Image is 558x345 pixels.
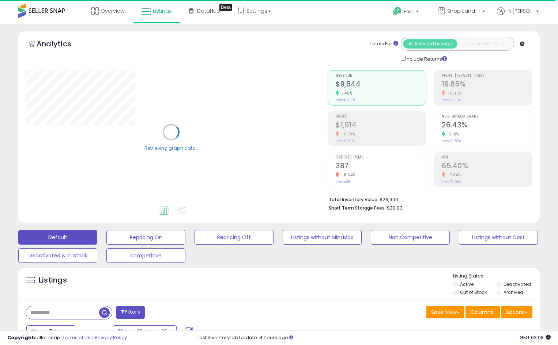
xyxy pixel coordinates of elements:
label: Deactivated [504,281,531,287]
h2: 387 [336,162,426,172]
small: -15.10% [445,91,462,96]
span: Hi [PERSON_NAME] [506,7,534,15]
span: Profit [PERSON_NAME] [442,74,532,78]
a: Hi [PERSON_NAME] [497,7,539,24]
button: Actions [501,306,532,318]
button: Repricing Off [195,230,274,245]
span: Ordered Items [336,156,426,160]
p: Listing States: [453,273,540,280]
h5: Listings [39,275,67,285]
span: 2025-09-6 03:08 GMT [520,334,551,341]
button: Aug-23 - Aug-29 [113,325,177,338]
div: seller snap | | [7,334,127,341]
label: Out of Stock [460,289,487,295]
button: Non Competitive [371,230,450,245]
button: Columns [465,306,500,318]
div: Retrieving graph data.. [144,145,198,151]
button: All Selected Listings [403,39,457,49]
span: Profit [336,115,426,119]
span: Last 7 Days [37,328,66,335]
button: Last 7 Days [26,325,75,338]
div: Include Returns [395,54,456,63]
button: competitive [106,248,185,263]
h2: $1,914 [336,121,426,131]
small: -7.84% [445,172,461,178]
small: Prev: 438 [336,180,350,184]
h2: 19.85% [442,80,532,90]
small: Prev: 23.38% [442,98,461,102]
button: Repricing On [106,230,185,245]
small: -11.64% [339,172,355,178]
strong: Copyright [7,334,34,341]
label: Active [460,281,474,287]
a: Help [387,1,426,24]
button: Filters [116,306,144,319]
span: Avg. Buybox Share [442,115,532,119]
a: Privacy Policy [95,334,127,341]
span: DataHub [197,7,220,15]
li: $23,900 [329,195,527,203]
button: Listings without Cost [459,230,538,245]
h2: 65.40% [442,162,532,172]
small: Prev: 23.57% [442,139,461,143]
span: $39.93 [387,204,403,211]
span: Shop Land Plus [447,7,480,15]
i: Get Help [393,7,402,16]
b: Short Term Storage Fees: [329,205,386,211]
a: Terms of Use [63,334,94,341]
button: Listings without Min/Max [283,230,362,245]
small: 7.46% [339,91,352,96]
small: Prev: $8,975 [336,98,355,102]
button: Deactivated & In Stock [18,248,97,263]
label: Archived [504,289,523,295]
span: Overview [101,7,124,15]
button: Save View [426,306,464,318]
span: ROI [442,156,532,160]
span: Listings [153,7,172,15]
div: Tooltip anchor [219,4,232,11]
span: Compared to: [76,329,110,336]
span: Revenue [336,74,426,78]
h2: 26.43% [442,121,532,131]
b: Total Inventory Value: [329,196,378,203]
button: Default [18,230,97,245]
span: Aug-23 - Aug-29 [124,328,167,335]
div: Last InventoryLab Update: 4 hours ago. [197,334,551,341]
h2: $9,644 [336,80,426,90]
span: Help [404,8,414,15]
h5: Analytics [37,39,86,51]
div: Totals For [370,41,398,47]
span: Columns [470,308,493,316]
small: Prev: $2,099 [336,139,355,143]
small: Prev: 70.96% [442,180,461,184]
small: 12.13% [445,131,459,137]
small: -8.78% [339,131,355,137]
button: Listings With Cost [457,39,512,49]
